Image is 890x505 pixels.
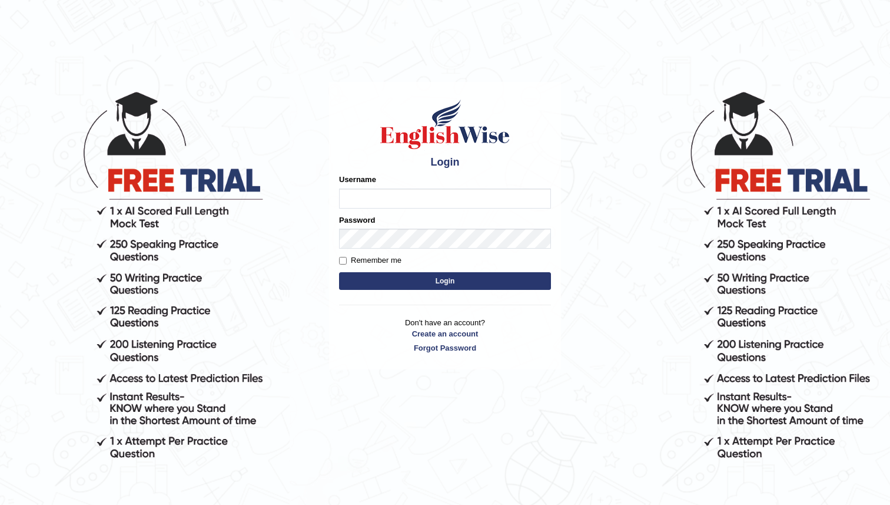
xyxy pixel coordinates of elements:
label: Username [339,174,376,185]
a: Create an account [339,328,551,339]
label: Password [339,214,375,226]
label: Remember me [339,255,401,266]
img: Logo of English Wise sign in for intelligent practice with AI [378,98,512,151]
input: Remember me [339,257,347,265]
button: Login [339,272,551,290]
h4: Login [339,157,551,169]
p: Don't have an account? [339,317,551,354]
a: Forgot Password [339,342,551,354]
